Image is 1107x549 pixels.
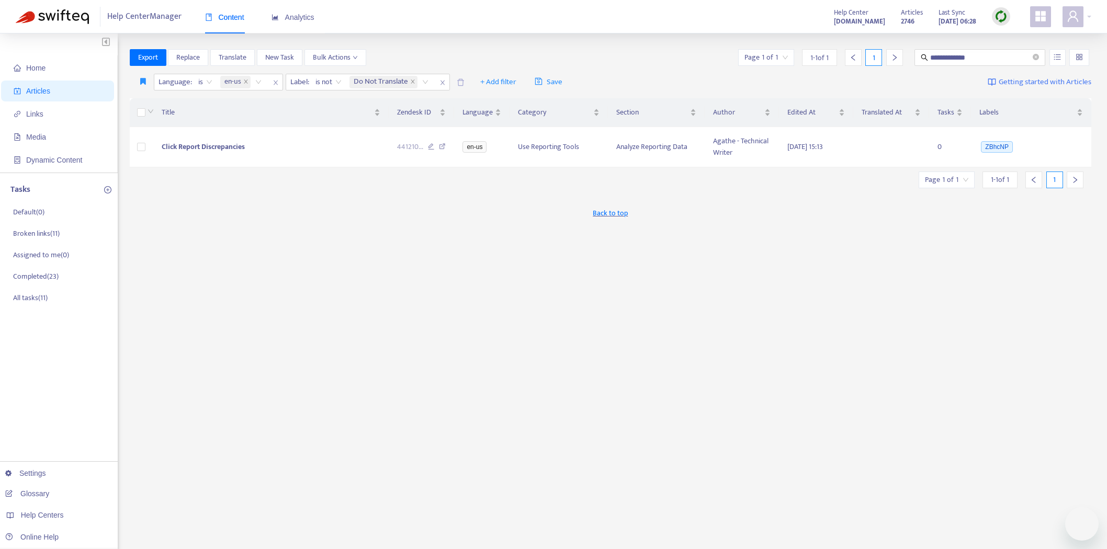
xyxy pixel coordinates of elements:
[616,107,688,118] span: Section
[26,110,43,118] span: Links
[272,14,279,21] span: area-chart
[929,98,971,127] th: Tasks
[929,127,971,167] td: 0
[462,107,493,118] span: Language
[535,77,543,85] span: save
[988,74,1091,90] a: Getting started with Articles
[810,52,829,63] span: 1 - 1 of 1
[988,78,996,86] img: image-link
[154,74,194,90] span: Language :
[1067,10,1079,22] span: user
[107,7,182,27] span: Help Center Manager
[148,108,154,115] span: down
[834,7,868,18] span: Help Center
[138,52,158,63] span: Export
[315,74,342,90] span: is not
[219,52,246,63] span: Translate
[243,79,248,85] span: close
[608,98,705,127] th: Section
[353,55,358,60] span: down
[16,9,89,24] img: Swifteq
[1033,53,1039,63] span: close-circle
[608,127,705,167] td: Analyze Reporting Data
[265,52,294,63] span: New Task
[999,76,1091,88] span: Getting started with Articles
[269,76,283,89] span: close
[10,184,30,196] p: Tasks
[787,141,823,153] span: [DATE] 15:13
[527,74,570,90] button: saveSave
[286,74,311,90] span: Label :
[14,64,21,72] span: home
[454,98,510,127] th: Language
[779,98,853,127] th: Edited At
[593,208,628,219] span: Back to top
[853,98,929,127] th: Translated At
[1049,49,1066,66] button: unordered-list
[510,98,607,127] th: Category
[891,54,898,61] span: right
[104,186,111,193] span: plus-circle
[979,107,1075,118] span: Labels
[1065,507,1099,541] iframe: Button to launch messaging window
[304,49,366,66] button: Bulk Actionsdown
[1046,171,1063,188] div: 1
[397,107,438,118] span: Zendesk ID
[5,469,46,477] a: Settings
[272,13,314,21] span: Analytics
[862,107,912,118] span: Translated At
[168,49,208,66] button: Replace
[787,107,837,118] span: Edited At
[834,15,885,27] a: [DOMAIN_NAME]
[1071,176,1079,184] span: right
[480,76,516,88] span: + Add filter
[981,141,1013,153] span: ZBhcNP
[5,489,49,498] a: Glossary
[939,7,965,18] span: Last Sync
[13,271,59,282] p: Completed ( 23 )
[5,533,59,541] a: Online Help
[713,107,762,118] span: Author
[937,107,954,118] span: Tasks
[535,76,562,88] span: Save
[995,10,1008,23] img: sync.dc5367851b00ba804db3.png
[21,511,64,519] span: Help Centers
[313,52,358,63] span: Bulk Actions
[921,54,928,61] span: search
[971,98,1091,127] th: Labels
[436,76,449,89] span: close
[1054,53,1061,61] span: unordered-list
[354,76,408,88] span: Do Not Translate
[220,76,251,88] span: en-us
[224,76,241,88] span: en-us
[153,98,389,127] th: Title
[850,54,857,61] span: left
[26,87,50,95] span: Articles
[705,127,779,167] td: Agathe - Technical Writer
[162,141,245,153] span: Click Report Discrepancies
[991,174,1009,185] span: 1 - 1 of 1
[130,49,166,66] button: Export
[14,110,21,118] span: link
[26,156,82,164] span: Dynamic Content
[26,133,46,141] span: Media
[210,49,255,66] button: Translate
[14,87,21,95] span: account-book
[162,107,372,118] span: Title
[510,127,607,167] td: Use Reporting Tools
[1030,176,1037,184] span: left
[518,107,591,118] span: Category
[1034,10,1047,22] span: appstore
[901,16,914,27] strong: 2746
[705,98,779,127] th: Author
[1033,54,1039,60] span: close-circle
[205,13,244,21] span: Content
[457,78,465,86] span: delete
[834,16,885,27] strong: [DOMAIN_NAME]
[13,207,44,218] p: Default ( 0 )
[205,14,212,21] span: book
[397,141,423,153] span: 441210 ...
[410,79,415,85] span: close
[939,16,976,27] strong: [DATE] 06:28
[865,49,882,66] div: 1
